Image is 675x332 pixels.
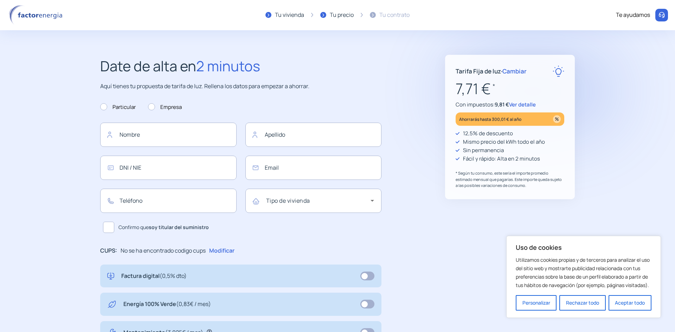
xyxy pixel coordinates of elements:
div: Tu contrato [379,11,410,20]
img: digital-invoice.svg [107,272,114,281]
p: Fácil y rápido: Alta en 2 minutos [463,155,540,163]
p: Con impuestos: [456,100,564,109]
b: soy titular del suministro [149,224,209,230]
p: Factura digital [121,272,187,281]
img: energy-green.svg [107,300,116,309]
div: Tu precio [330,11,354,20]
p: Tarifa Fija de luz · [456,66,527,76]
p: CUPS: [100,246,117,255]
label: Empresa [148,103,182,111]
p: No se ha encontrado codigo cups [121,246,206,255]
img: percentage_icon.svg [553,115,561,123]
div: Uso de cookies [506,236,661,318]
span: Cambiar [502,67,527,75]
span: Confirmo que [118,223,209,231]
div: Te ayudamos [616,11,650,20]
span: Ver detalle [509,101,536,108]
p: Sin permanencia [463,146,504,155]
p: Uso de cookies [516,243,651,252]
p: 7,71 € [456,77,564,100]
h2: Date de alta en [100,55,381,77]
p: Mismo precio del kWh todo el año [463,138,545,146]
span: (0,83€ / mes) [176,300,211,308]
span: (0,5% dto) [160,272,187,280]
p: * Según tu consumo, este sería el importe promedio estimado mensual que pagarías. Este importe qu... [456,170,564,189]
p: Aquí tienes tu propuesta de tarifa de luz. Rellena los datos para empezar a ahorrar. [100,82,381,91]
span: 2 minutos [196,56,260,76]
div: Tu vivienda [275,11,304,20]
img: logo factor [7,5,67,25]
button: Aceptar todo [609,295,651,311]
p: 12,5% de descuento [463,129,513,138]
label: Particular [100,103,136,111]
button: Rechazar todo [559,295,605,311]
button: Personalizar [516,295,557,311]
p: Modificar [209,246,234,255]
mat-label: Tipo de vivienda [266,197,310,204]
p: Energía 100% Verde [123,300,211,309]
p: Ahorrarás hasta 300,01 € al año [459,115,521,123]
img: llamar [658,12,665,19]
img: rate-E.svg [553,65,564,77]
p: Utilizamos cookies propias y de terceros para analizar el uso del sitio web y mostrarte publicida... [516,256,651,289]
span: 9,81 € [495,101,509,108]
